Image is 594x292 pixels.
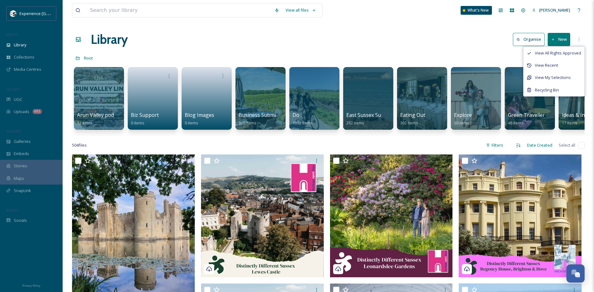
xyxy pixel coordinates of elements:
[524,47,584,59] a: View All Rights Approved
[14,109,29,115] span: Uploads
[292,120,312,126] span: 1092 items
[10,10,16,17] img: WSCC%20ES%20Socials%20Icon%20-%20Secondary%20-%20Black.jpg
[513,33,548,46] a: Organise
[346,120,364,126] span: 262 items
[513,33,545,46] button: Organise
[400,120,418,126] span: 302 items
[6,87,20,91] span: COLLECT
[185,120,198,126] span: 0 items
[131,120,144,126] span: 0 items
[84,55,93,61] span: Root
[239,112,291,118] span: Business Submissions
[185,112,214,118] span: Blog Images
[454,120,470,126] span: 30 items
[524,84,584,96] a: Recycling Bin
[483,139,506,151] div: Filters
[14,217,27,223] span: Socials
[524,139,555,151] div: Date Created
[14,42,26,48] span: Library
[72,142,87,148] span: 504 file s
[535,75,571,81] span: View My Selections
[87,3,271,17] input: Search your library
[400,112,425,126] a: Eating Out302 items
[22,284,40,288] span: Privacy Policy
[529,4,573,16] a: [PERSON_NAME]
[535,87,559,93] span: Recycling Bin
[524,59,584,71] a: View Recent
[562,112,594,126] a: Ideas & Inspo17 items
[559,142,575,148] span: Select all
[14,151,29,157] span: Embeds
[346,112,463,126] a: East Sussex Summer photo shoot (copyright free)262 items
[33,109,42,114] div: 681
[292,112,299,118] span: Do
[14,175,24,181] span: Maps
[292,112,312,126] a: Do1092 items
[400,112,425,118] span: Eating Out
[6,208,19,212] span: SOCIALS
[84,54,93,62] a: Root
[539,7,570,13] span: [PERSON_NAME]
[91,30,128,49] a: Library
[562,120,577,126] span: 17 items
[508,112,579,118] span: Green Traveller Video footage
[508,112,579,126] a: Green Traveller Video footage48 items
[14,66,41,72] span: Media Centres
[461,6,492,15] a: What's New
[77,112,123,118] span: Arun Valley podcast
[14,188,31,194] span: SnapLink
[535,62,558,68] span: View Recent
[77,120,93,126] span: 12 items
[239,120,256,126] span: 396 items
[6,32,17,37] span: MEDIA
[14,96,22,102] span: UGC
[454,112,472,118] span: Explore
[346,112,463,118] span: East Sussex Summer photo shoot (copyright free)
[282,4,319,16] a: View all files
[131,112,159,118] span: Biz Support
[459,154,581,277] img: Regency.JPG
[330,154,453,277] img: Leonardslee.JPG
[548,33,570,46] button: New
[6,129,21,133] span: WIDGETS
[454,112,472,126] a: Explore30 items
[566,264,585,283] button: Open Chat
[22,281,40,289] a: Privacy Policy
[14,138,31,144] span: Galleries
[535,50,581,56] span: View All Rights Approved
[19,10,81,16] span: Experience [GEOGRAPHIC_DATA]
[562,112,594,118] span: Ideas & Inspo
[239,112,291,126] a: Business Submissions396 items
[14,54,34,60] span: Collections
[185,112,214,126] a: Blog Images0 items
[14,163,27,169] span: Stories
[131,112,159,126] a: Biz Support0 items
[77,112,123,126] a: Arun Valley podcast12 items
[508,120,524,126] span: 48 items
[201,154,324,277] img: Lewes Castle.PNG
